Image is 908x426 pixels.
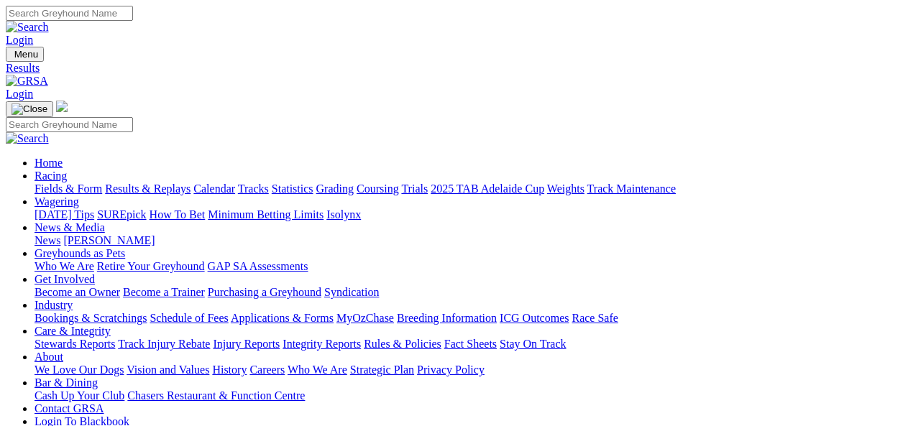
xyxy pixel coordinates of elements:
[212,364,247,376] a: History
[35,208,902,221] div: Wagering
[35,389,124,402] a: Cash Up Your Club
[35,221,105,233] a: News & Media
[63,234,155,246] a: [PERSON_NAME]
[35,376,98,389] a: Bar & Dining
[547,182,584,195] a: Weights
[150,208,206,221] a: How To Bet
[97,260,205,272] a: Retire Your Greyhound
[6,34,33,46] a: Login
[336,312,394,324] a: MyOzChase
[12,103,47,115] img: Close
[364,338,441,350] a: Rules & Policies
[272,182,313,195] a: Statistics
[35,286,902,299] div: Get Involved
[208,208,324,221] a: Minimum Betting Limits
[35,286,120,298] a: Become an Owner
[288,364,347,376] a: Who We Are
[444,338,497,350] a: Fact Sheets
[35,389,902,402] div: Bar & Dining
[213,338,280,350] a: Injury Reports
[401,182,428,195] a: Trials
[35,182,102,195] a: Fields & Form
[231,312,334,324] a: Applications & Forms
[35,325,111,337] a: Care & Integrity
[6,117,133,132] input: Search
[35,157,63,169] a: Home
[35,312,902,325] div: Industry
[208,260,308,272] a: GAP SA Assessments
[123,286,205,298] a: Become a Trainer
[35,182,902,195] div: Racing
[6,132,49,145] img: Search
[97,208,146,221] a: SUREpick
[35,273,95,285] a: Get Involved
[35,234,902,247] div: News & Media
[127,389,305,402] a: Chasers Restaurant & Function Centre
[326,208,361,221] a: Isolynx
[208,286,321,298] a: Purchasing a Greyhound
[35,260,902,273] div: Greyhounds as Pets
[587,182,676,195] a: Track Maintenance
[6,75,48,88] img: GRSA
[35,364,902,376] div: About
[417,364,485,376] a: Privacy Policy
[14,49,38,60] span: Menu
[35,299,73,311] a: Industry
[283,338,361,350] a: Integrity Reports
[6,62,902,75] a: Results
[127,364,209,376] a: Vision and Values
[249,364,285,376] a: Careers
[193,182,235,195] a: Calendar
[35,208,94,221] a: [DATE] Tips
[500,312,569,324] a: ICG Outcomes
[35,312,147,324] a: Bookings & Scratchings
[35,351,63,363] a: About
[431,182,544,195] a: 2025 TAB Adelaide Cup
[350,364,414,376] a: Strategic Plan
[316,182,354,195] a: Grading
[6,6,133,21] input: Search
[35,338,115,350] a: Stewards Reports
[35,234,60,246] a: News
[56,101,68,112] img: logo-grsa-white.png
[6,101,53,117] button: Toggle navigation
[118,338,210,350] a: Track Injury Rebate
[500,338,566,350] a: Stay On Track
[35,247,125,259] a: Greyhounds as Pets
[35,364,124,376] a: We Love Our Dogs
[150,312,228,324] a: Schedule of Fees
[35,338,902,351] div: Care & Integrity
[572,312,618,324] a: Race Safe
[105,182,191,195] a: Results & Replays
[6,21,49,34] img: Search
[357,182,399,195] a: Coursing
[35,260,94,272] a: Who We Are
[6,88,33,100] a: Login
[238,182,269,195] a: Tracks
[35,170,67,182] a: Racing
[35,195,79,208] a: Wagering
[324,286,379,298] a: Syndication
[6,47,44,62] button: Toggle navigation
[397,312,497,324] a: Breeding Information
[35,402,104,415] a: Contact GRSA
